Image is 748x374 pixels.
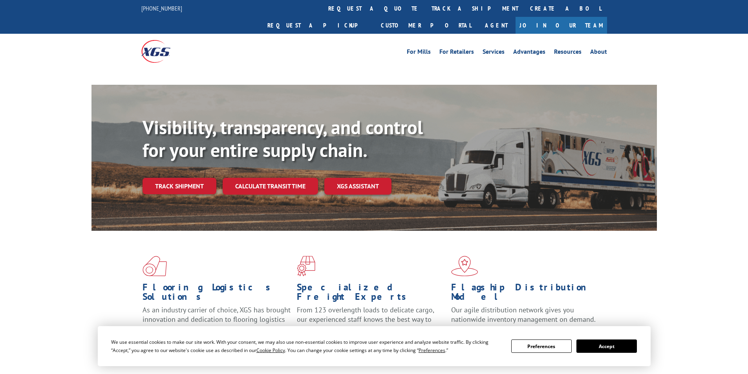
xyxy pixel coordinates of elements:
a: For Retailers [439,49,474,57]
a: XGS ASSISTANT [324,178,391,195]
a: Agent [477,17,516,34]
a: Resources [554,49,582,57]
a: About [590,49,607,57]
span: Cookie Policy [256,347,285,354]
a: Customer Portal [375,17,477,34]
div: Cookie Consent Prompt [98,326,651,366]
h1: Flagship Distribution Model [451,283,600,305]
a: Advantages [513,49,545,57]
span: Preferences [419,347,445,354]
span: Our agile distribution network gives you nationwide inventory management on demand. [451,305,596,324]
img: xgs-icon-flagship-distribution-model-red [451,256,478,276]
p: From 123 overlength loads to delicate cargo, our experienced staff knows the best way to move you... [297,305,445,340]
a: Calculate transit time [223,178,318,195]
button: Accept [576,339,637,353]
h1: Flooring Logistics Solutions [143,283,291,305]
img: xgs-icon-total-supply-chain-intelligence-red [143,256,167,276]
a: Services [483,49,505,57]
a: Join Our Team [516,17,607,34]
b: Visibility, transparency, and control for your entire supply chain. [143,115,423,162]
button: Preferences [511,339,572,353]
a: For Mills [407,49,431,57]
img: xgs-icon-focused-on-flooring-red [297,256,315,276]
div: We use essential cookies to make our site work. With your consent, we may also use non-essential ... [111,338,502,354]
a: Track shipment [143,178,216,194]
h1: Specialized Freight Experts [297,283,445,305]
span: As an industry carrier of choice, XGS has brought innovation and dedication to flooring logistics... [143,305,291,333]
a: Request a pickup [262,17,375,34]
a: [PHONE_NUMBER] [141,4,182,12]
